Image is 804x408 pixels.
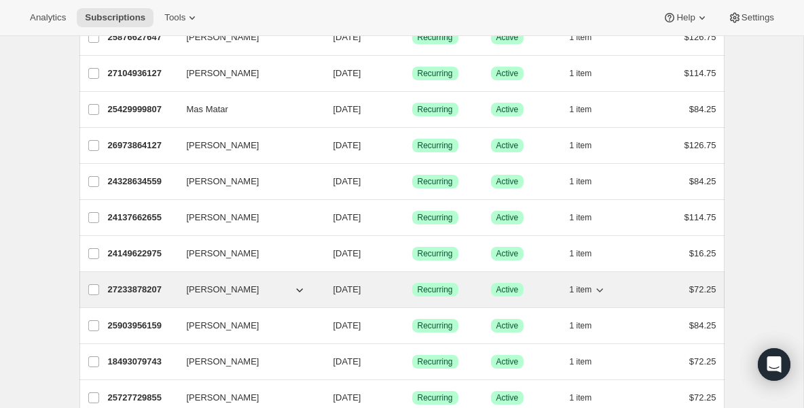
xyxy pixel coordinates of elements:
span: Active [496,320,519,331]
div: 24137662655[PERSON_NAME][DATE]SuccessRecurringSuccessActive1 item$114.75 [108,208,716,227]
div: 26973864127[PERSON_NAME][DATE]SuccessRecurringSuccessActive1 item$126.75 [108,136,716,155]
button: 1 item [570,352,607,371]
span: 1 item [570,248,592,259]
span: Help [676,12,695,23]
span: 1 item [570,356,592,367]
span: $126.75 [684,140,716,150]
div: 18493079743[PERSON_NAME][DATE]SuccessRecurringSuccessActive1 item$72.25 [108,352,716,371]
span: [DATE] [333,104,361,114]
span: [DATE] [333,68,361,78]
span: Active [496,356,519,367]
span: $16.25 [689,248,716,258]
span: Recurring [418,68,453,79]
span: Active [496,176,519,187]
button: 1 item [570,316,607,335]
span: $72.25 [689,392,716,403]
span: [DATE] [333,356,361,367]
button: 1 item [570,388,607,407]
button: Mas Matar [179,99,314,120]
span: $72.25 [689,284,716,294]
span: Tools [164,12,185,23]
p: 18493079743 [108,355,176,369]
span: Active [496,392,519,403]
span: [PERSON_NAME] [187,319,259,333]
span: Recurring [418,140,453,151]
span: 1 item [570,392,592,403]
span: [PERSON_NAME] [187,283,259,296]
span: Mas Matar [187,103,228,116]
div: 25429999807Mas Matar[DATE]SuccessRecurringSuccessActive1 item$84.25 [108,100,716,119]
span: Recurring [418,248,453,259]
div: 25727729855[PERSON_NAME][DATE]SuccessRecurringSuccessActive1 item$72.25 [108,388,716,407]
span: [DATE] [333,176,361,186]
span: Active [496,284,519,295]
button: [PERSON_NAME] [179,315,314,337]
span: 1 item [570,320,592,331]
span: $84.25 [689,176,716,186]
span: [DATE] [333,32,361,42]
div: 24328634559[PERSON_NAME][DATE]SuccessRecurringSuccessActive1 item$84.25 [108,172,716,191]
span: [DATE] [333,320,361,330]
button: Tools [156,8,207,27]
button: [PERSON_NAME] [179,27,314,48]
span: Analytics [30,12,66,23]
p: 24149622975 [108,247,176,260]
span: [PERSON_NAME] [187,139,259,152]
span: Active [496,140,519,151]
button: [PERSON_NAME] [179,279,314,301]
span: 1 item [570,32,592,43]
span: 1 item [570,68,592,79]
p: 24328634559 [108,175,176,188]
span: [DATE] [333,140,361,150]
span: [PERSON_NAME] [187,355,259,369]
p: 27233878207 [108,283,176,296]
p: 25727729855 [108,391,176,405]
span: [DATE] [333,284,361,294]
p: 25429999807 [108,103,176,116]
span: $72.25 [689,356,716,367]
button: 1 item [570,208,607,227]
button: Help [655,8,716,27]
span: Recurring [418,320,453,331]
span: $84.25 [689,320,716,330]
span: Active [496,248,519,259]
span: Recurring [418,104,453,115]
span: Recurring [418,392,453,403]
button: 1 item [570,28,607,47]
span: [PERSON_NAME] [187,175,259,188]
button: 1 item [570,136,607,155]
span: 1 item [570,140,592,151]
span: [DATE] [333,392,361,403]
span: Recurring [418,212,453,223]
button: Settings [720,8,782,27]
button: Analytics [22,8,74,27]
span: 1 item [570,212,592,223]
button: [PERSON_NAME] [179,135,314,156]
div: 24149622975[PERSON_NAME][DATE]SuccessRecurringSuccessActive1 item$16.25 [108,244,716,263]
span: 1 item [570,176,592,187]
span: [DATE] [333,212,361,222]
div: 25903956159[PERSON_NAME][DATE]SuccessRecurringSuccessActive1 item$84.25 [108,316,716,335]
button: 1 item [570,244,607,263]
button: [PERSON_NAME] [179,207,314,228]
span: Recurring [418,284,453,295]
div: 27233878207[PERSON_NAME][DATE]SuccessRecurringSuccessActive1 item$72.25 [108,280,716,299]
p: 25903956159 [108,319,176,333]
div: Open Intercom Messenger [758,348,790,381]
span: Active [496,32,519,43]
button: [PERSON_NAME] [179,63,314,84]
span: Active [496,104,519,115]
span: Subscriptions [85,12,145,23]
span: Recurring [418,356,453,367]
span: [PERSON_NAME] [187,31,259,44]
span: $114.75 [684,212,716,222]
span: [DATE] [333,248,361,258]
span: [PERSON_NAME] [187,391,259,405]
p: 27104936127 [108,67,176,80]
span: [PERSON_NAME] [187,247,259,260]
span: Recurring [418,176,453,187]
p: 25876627647 [108,31,176,44]
span: Settings [742,12,774,23]
button: Subscriptions [77,8,153,27]
p: 26973864127 [108,139,176,152]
